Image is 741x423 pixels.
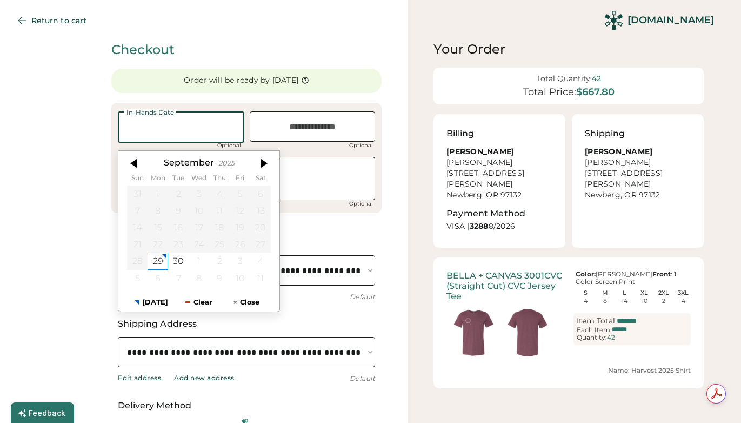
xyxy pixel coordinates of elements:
[250,253,271,270] div: 10/04/2025
[168,270,189,287] div: 10/07/2025
[350,374,376,383] div: Default
[576,290,596,296] div: S
[230,219,250,236] div: 9/19/2025
[223,293,270,312] button: Close
[118,374,161,382] div: Edit address
[189,219,209,236] div: 9/17/2025
[127,175,148,186] th: Sunday
[603,298,607,304] div: 8
[189,202,209,219] div: 9/10/2025
[576,270,596,278] strong: Color:
[174,374,235,382] div: Add new address
[215,143,243,148] div: Optional
[168,219,189,236] div: 9/16/2025
[500,306,555,360] img: generate-image
[592,74,601,83] div: 42
[148,175,168,186] th: Monday
[604,11,623,30] img: Rendered Logo - Screens
[615,290,635,296] div: L
[250,186,271,202] div: 9/06/2025
[446,306,500,360] img: generate-image
[127,186,148,202] div: 8/31/2025
[230,175,250,186] th: Friday
[250,270,271,287] div: 10/11/2025
[168,186,189,202] div: 9/02/2025
[127,202,148,219] div: 9/07/2025
[164,157,214,168] div: September
[635,290,655,296] div: XL
[673,290,693,296] div: 3XL
[189,236,209,253] div: 9/24/2025
[523,87,576,98] div: Total Price:
[148,186,168,202] div: 9/01/2025
[446,270,564,302] div: BELLA + CANVAS 3001CVC (Straight Cut) CVC Jersey Tee
[607,334,615,341] div: 42
[9,10,99,31] button: Return to cart
[585,127,625,140] div: Shipping
[446,221,555,235] div: VISA | 8/2026
[148,219,168,236] div: 9/15/2025
[209,236,230,253] div: 9/25/2025
[573,270,691,286] div: [PERSON_NAME] : 1 Color Screen Print
[347,201,375,207] div: Optional
[446,207,525,220] div: Payment Method
[127,253,148,270] div: 9/28/2025
[168,253,189,270] div: 9/30/2025
[250,175,271,186] th: Saturday
[111,41,382,59] div: Checkout
[577,326,612,334] div: Each Item:
[124,109,176,116] div: In-Hands Date
[209,186,230,202] div: 9/04/2025
[622,298,627,304] div: 14
[118,318,375,331] div: Shipping Address
[642,298,647,304] div: 10
[209,219,230,236] div: 9/18/2025
[127,219,148,236] div: 9/14/2025
[230,270,250,287] div: 10/10/2025
[189,270,209,287] div: 10/08/2025
[168,202,189,219] div: 9/09/2025
[682,298,685,304] div: 4
[118,399,375,412] div: Delivery Method
[189,186,209,202] div: 9/03/2025
[446,366,691,375] div: Name: Harvest 2025 Shirt
[189,253,209,270] div: 10/01/2025
[627,14,714,27] div: [DOMAIN_NAME]
[446,127,474,140] div: Billing
[272,75,299,86] div: [DATE]
[128,293,175,312] button: [DATE]
[148,270,168,287] div: 10/06/2025
[433,41,704,58] div: Your Order
[230,202,250,219] div: 9/12/2025
[347,143,375,148] div: Optional
[230,253,250,270] div: 10/03/2025
[250,236,271,253] div: 9/27/2025
[209,253,230,270] div: 10/02/2025
[168,175,189,186] th: Tuesday
[585,147,691,200] div: [PERSON_NAME] [STREET_ADDRESS][PERSON_NAME] Newberg, OR 97132
[148,253,168,270] div: 9/29/2025
[168,236,189,253] div: 9/23/2025
[350,293,376,301] div: Default
[577,334,607,341] div: Quantity:
[175,293,223,312] button: Clear
[209,270,230,287] div: 10/09/2025
[690,374,736,421] iframe: Front Chat
[250,219,271,236] div: 9/20/2025
[537,74,592,83] div: Total Quantity:
[654,290,674,296] div: 2XL
[127,236,148,253] div: 9/21/2025
[470,221,489,231] strong: 3288
[230,186,250,202] div: 9/05/2025
[584,298,588,304] div: 4
[652,270,671,278] strong: Front
[577,316,617,326] div: Item Total:
[148,202,168,219] div: 9/08/2025
[595,290,615,296] div: M
[576,87,615,98] div: $667.80
[446,147,552,200] div: [PERSON_NAME] [STREET_ADDRESS][PERSON_NAME] Newberg, OR 97132
[662,298,665,304] div: 2
[250,202,271,219] div: 9/13/2025
[189,175,209,186] th: Wednesday
[230,236,250,253] div: 9/26/2025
